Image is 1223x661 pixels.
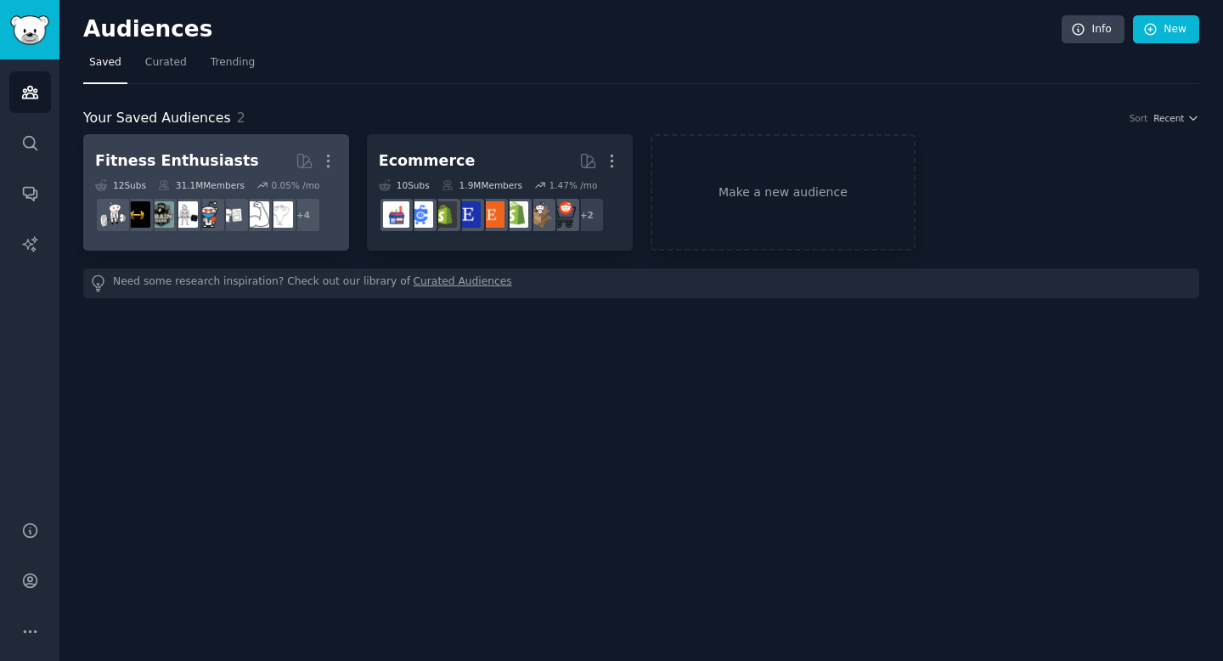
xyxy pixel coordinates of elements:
[271,179,319,191] div: 0.05 % /mo
[1062,15,1124,44] a: Info
[100,201,127,228] img: weightroom
[219,201,245,228] img: loseit
[569,197,605,233] div: + 2
[550,201,576,228] img: ecommerce
[407,201,433,228] img: ecommercemarketing
[454,201,481,228] img: EtsySellers
[83,268,1199,298] div: Need some research inspiration? Check out our library of
[10,15,49,45] img: GummySearch logo
[145,55,187,71] span: Curated
[83,108,231,129] span: Your Saved Audiences
[83,16,1062,43] h2: Audiences
[651,134,916,251] a: Make a new audience
[1153,112,1184,124] span: Recent
[158,179,245,191] div: 31.1M Members
[139,49,193,84] a: Curated
[89,55,121,71] span: Saved
[442,179,522,191] div: 1.9M Members
[1130,112,1148,124] div: Sort
[172,201,198,228] img: GYM
[83,49,127,84] a: Saved
[1133,15,1199,44] a: New
[267,201,293,228] img: Fitness
[367,134,633,251] a: Ecommerce10Subs1.9MMembers1.47% /mo+2ecommercedropshipshopifyEtsyEtsySellersreviewmyshopifyecomme...
[195,201,222,228] img: Health
[550,179,598,191] div: 1.47 % /mo
[95,179,146,191] div: 12 Sub s
[95,150,259,172] div: Fitness Enthusiasts
[211,55,255,71] span: Trending
[243,201,269,228] img: strength_training
[478,201,504,228] img: Etsy
[237,110,245,126] span: 2
[83,134,349,251] a: Fitness Enthusiasts12Subs31.1MMembers0.05% /mo+4Fitnessstrength_trainingloseitHealthGYMGymMotivat...
[379,150,476,172] div: Ecommerce
[526,201,552,228] img: dropship
[205,49,261,84] a: Trending
[1153,112,1199,124] button: Recent
[379,179,430,191] div: 10 Sub s
[383,201,409,228] img: ecommerce_growth
[414,274,512,292] a: Curated Audiences
[148,201,174,228] img: GymMotivation
[285,197,321,233] div: + 4
[502,201,528,228] img: shopify
[124,201,150,228] img: workout
[431,201,457,228] img: reviewmyshopify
